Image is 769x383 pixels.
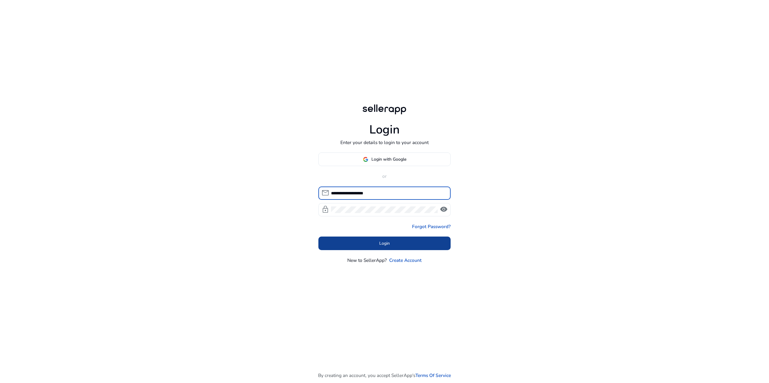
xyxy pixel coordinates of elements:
[321,189,329,197] span: mail
[318,173,451,180] p: or
[369,123,400,137] h1: Login
[415,372,451,379] a: Terms Of Service
[340,139,429,146] p: Enter your details to login to your account
[379,240,390,246] span: Login
[412,223,451,230] a: Forgot Password?
[318,237,451,250] button: Login
[363,157,368,162] img: google-logo.svg
[389,257,422,264] a: Create Account
[440,206,448,213] span: visibility
[371,156,406,162] span: Login with Google
[347,257,387,264] p: New to SellerApp?
[318,152,451,166] button: Login with Google
[321,206,329,213] span: lock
